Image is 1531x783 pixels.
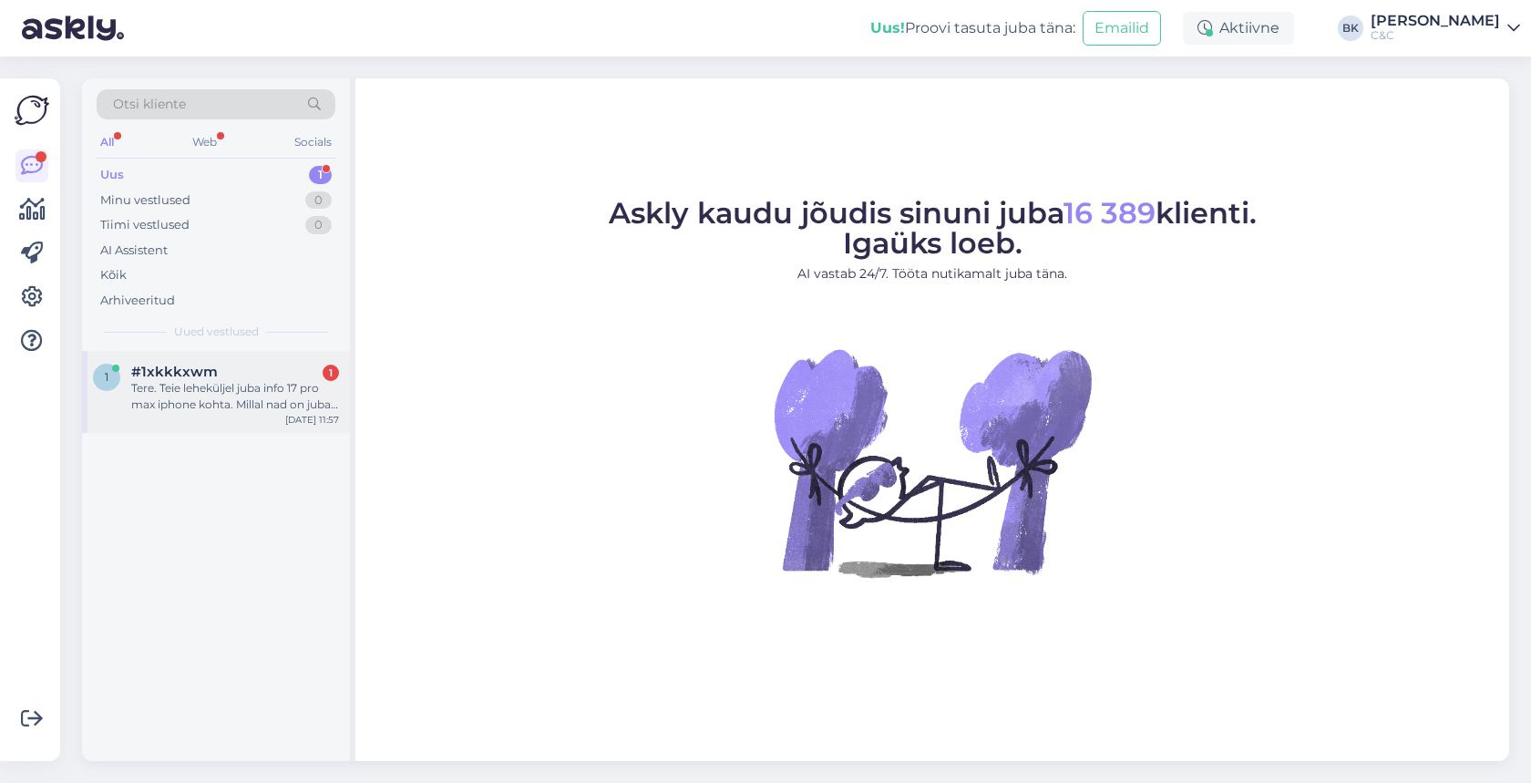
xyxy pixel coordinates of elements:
img: No Chat active [768,298,1096,626]
div: [PERSON_NAME] [1371,14,1500,28]
div: 1 [309,166,332,184]
div: C&C [1371,28,1500,43]
div: Uus [100,166,124,184]
div: Kõik [100,266,127,284]
div: 1 [323,365,339,381]
div: All [97,130,118,154]
div: Aktiivne [1183,12,1294,45]
button: Emailid [1083,11,1161,46]
span: Uued vestlused [174,324,259,340]
div: Tere. Teie leheküljel juba info 17 pro max iphone kohta. Millal nad on juba saadaval? [131,380,339,413]
div: Proovi tasuta juba täna: [870,17,1075,39]
div: AI Assistent [100,242,168,260]
div: Arhiveeritud [100,292,175,310]
div: Socials [291,130,335,154]
a: [PERSON_NAME]C&C [1371,14,1520,43]
div: Minu vestlused [100,191,190,210]
p: AI vastab 24/7. Tööta nutikamalt juba täna. [609,264,1257,283]
span: #1xkkkxwm [131,364,218,380]
div: 0 [305,216,332,234]
div: 0 [305,191,332,210]
div: Web [189,130,221,154]
span: 1 [105,370,108,384]
span: Otsi kliente [113,95,186,114]
b: Uus! [870,19,905,36]
span: 16 389 [1063,195,1156,231]
span: Askly kaudu jõudis sinuni juba klienti. Igaüks loeb. [609,195,1257,261]
div: Tiimi vestlused [100,216,190,234]
img: Askly Logo [15,93,49,128]
div: [DATE] 11:57 [285,413,339,427]
div: BK [1338,15,1363,41]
